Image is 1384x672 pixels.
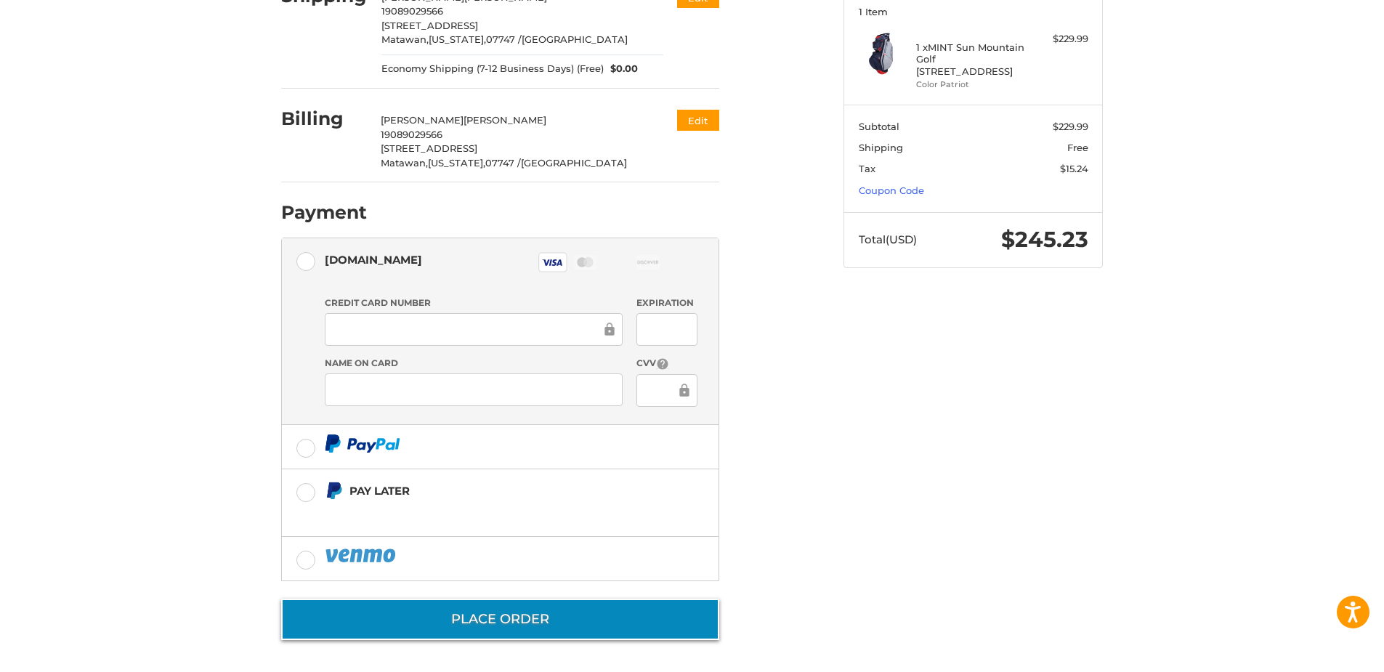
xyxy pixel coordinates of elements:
span: Free [1067,142,1088,153]
label: Name on Card [325,357,623,370]
button: Place Order [281,599,719,640]
iframe: PayPal Message 1 [325,506,628,519]
li: Color Patriot [916,78,1027,91]
h3: 1 Item [859,6,1088,17]
span: Subtotal [859,121,899,132]
img: PayPal icon [325,546,399,564]
div: $229.99 [1031,32,1088,46]
span: 07747 / [486,33,522,45]
span: [GEOGRAPHIC_DATA] [522,33,628,45]
span: $15.24 [1060,163,1088,174]
iframe: Google Customer Reviews [1264,633,1384,672]
div: [DOMAIN_NAME] [325,248,422,272]
div: Pay Later [349,479,628,503]
label: Expiration [636,296,697,309]
button: Edit [677,110,719,131]
span: $229.99 [1053,121,1088,132]
h2: Payment [281,201,367,224]
img: PayPal icon [325,434,400,453]
span: Tax [859,163,875,174]
span: [US_STATE], [429,33,486,45]
label: CVV [636,357,697,371]
span: Shipping [859,142,903,153]
span: [STREET_ADDRESS] [381,142,477,154]
span: [GEOGRAPHIC_DATA] [521,157,627,169]
span: [STREET_ADDRESS] [381,20,478,31]
span: 19089029566 [381,129,442,140]
span: 07747 / [485,157,521,169]
span: Matawan, [381,33,429,45]
label: Credit Card Number [325,296,623,309]
span: $0.00 [604,62,639,76]
span: $245.23 [1001,226,1088,253]
span: Total (USD) [859,232,917,246]
h4: 1 x MINT Sun Mountain Golf [STREET_ADDRESS] [916,41,1027,77]
span: 19089029566 [381,5,443,17]
h2: Billing [281,108,366,130]
span: [US_STATE], [428,157,485,169]
span: Matawan, [381,157,428,169]
img: Pay Later icon [325,482,343,500]
a: Coupon Code [859,185,924,196]
span: Economy Shipping (7-12 Business Days) (Free) [381,62,604,76]
span: [PERSON_NAME] [381,114,464,126]
span: [PERSON_NAME] [464,114,546,126]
